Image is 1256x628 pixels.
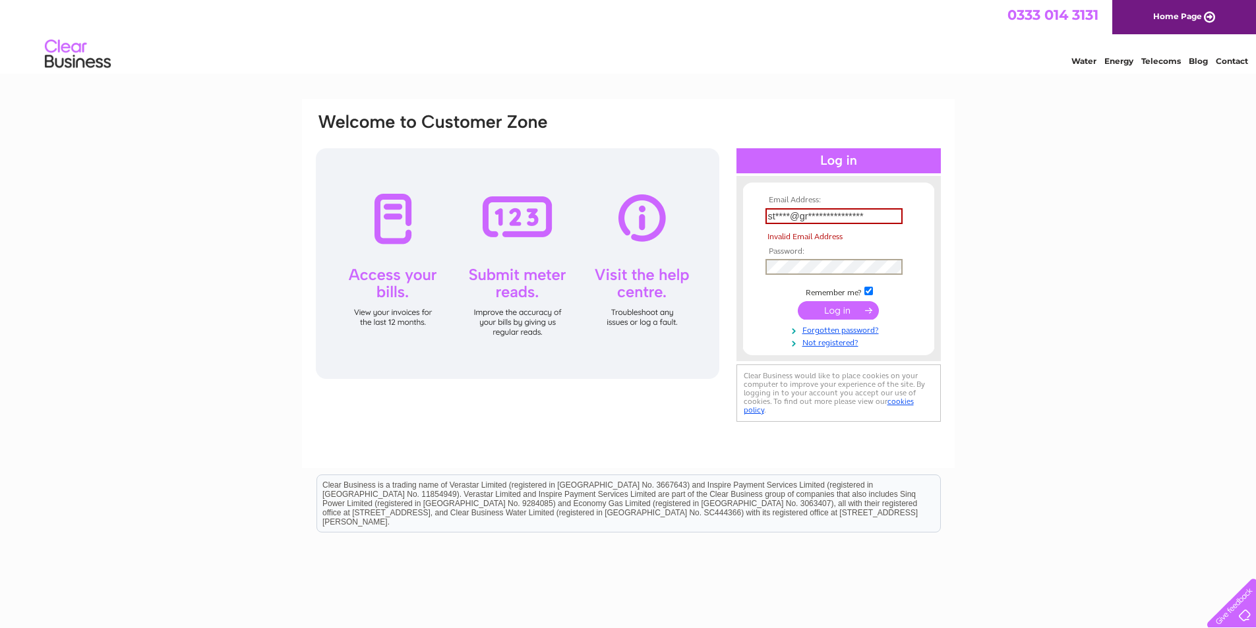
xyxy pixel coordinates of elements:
img: logo.png [44,34,111,74]
input: Submit [798,301,879,320]
th: Password: [762,247,915,256]
td: Remember me? [762,285,915,298]
a: 0333 014 3131 [1007,7,1098,23]
a: Contact [1216,56,1248,66]
a: Forgotten password? [765,323,915,335]
a: Water [1071,56,1096,66]
a: Blog [1189,56,1208,66]
div: Clear Business would like to place cookies on your computer to improve your experience of the sit... [736,364,941,422]
span: Invalid Email Address [767,232,843,241]
th: Email Address: [762,196,915,205]
a: cookies policy [744,397,914,414]
div: Clear Business is a trading name of Verastar Limited (registered in [GEOGRAPHIC_DATA] No. 3667643... [317,7,940,64]
a: Energy [1104,56,1133,66]
a: Not registered? [765,335,915,348]
a: Telecoms [1141,56,1181,66]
